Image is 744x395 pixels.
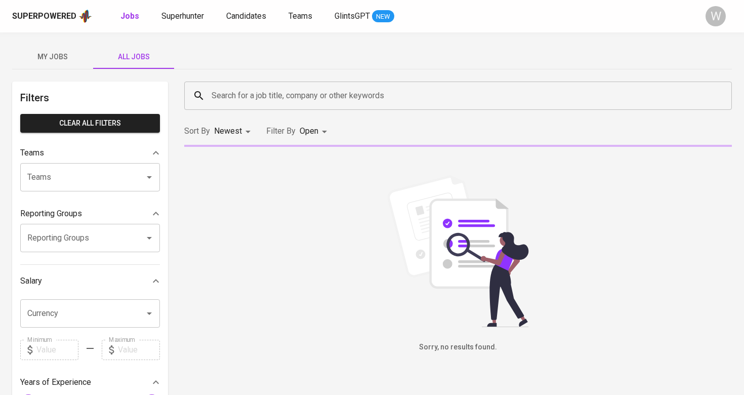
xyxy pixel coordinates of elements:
button: Open [142,306,156,321]
div: Reporting Groups [20,204,160,224]
p: Teams [20,147,44,159]
div: Superpowered [12,11,76,22]
span: GlintsGPT [335,11,370,21]
img: app logo [78,9,92,24]
p: Reporting Groups [20,208,82,220]
a: GlintsGPT NEW [335,10,394,23]
div: Open [300,122,330,141]
span: Open [300,126,318,136]
a: Jobs [120,10,141,23]
span: My Jobs [18,51,87,63]
span: All Jobs [99,51,168,63]
img: file_searching.svg [382,175,534,327]
h6: Filters [20,90,160,106]
a: Superpoweredapp logo [12,9,92,24]
a: Candidates [226,10,268,23]
input: Value [118,340,160,360]
button: Clear All filters [20,114,160,133]
span: NEW [372,12,394,22]
span: Clear All filters [28,117,152,130]
p: Sort By [184,125,210,137]
h6: Sorry, no results found. [184,342,732,353]
div: Newest [214,122,254,141]
p: Newest [214,125,242,137]
span: Teams [288,11,312,21]
a: Teams [288,10,314,23]
div: Teams [20,143,160,163]
p: Years of Experience [20,376,91,388]
button: Open [142,231,156,245]
div: Years of Experience [20,372,160,392]
b: Jobs [120,11,139,21]
input: Value [36,340,78,360]
button: Open [142,170,156,184]
div: W [706,6,726,26]
span: Superhunter [161,11,204,21]
div: Salary [20,271,160,291]
p: Salary [20,275,42,287]
span: Candidates [226,11,266,21]
p: Filter By [266,125,296,137]
a: Superhunter [161,10,206,23]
